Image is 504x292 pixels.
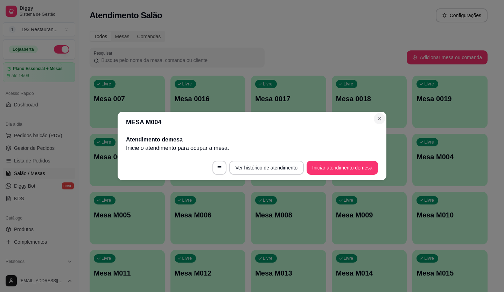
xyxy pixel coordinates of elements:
[118,112,386,133] header: MESA M004
[374,113,385,124] button: Close
[307,161,378,175] button: Iniciar atendimento demesa
[126,135,378,144] h2: Atendimento de mesa
[126,144,378,152] p: Inicie o atendimento para ocupar a mesa .
[229,161,304,175] button: Ver histórico de atendimento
